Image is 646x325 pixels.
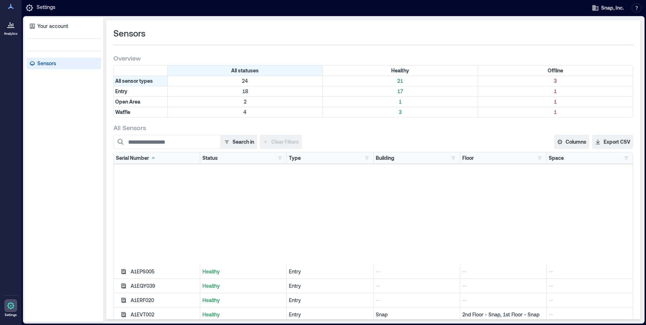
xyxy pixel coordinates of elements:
[169,98,321,105] p: 2
[202,311,284,318] p: Healthy
[324,109,476,116] p: 3
[478,66,633,76] div: Filter by Status: Offline
[479,98,631,105] p: 1
[376,154,394,162] div: Building
[478,86,633,96] div: Filter by Type: Entry & Status: Offline
[114,86,168,96] div: Filter by Type: Entry
[169,88,321,95] p: 18
[549,311,631,318] p: --
[462,268,544,275] p: --
[114,97,168,107] div: Filter by Type: Open Area
[37,4,55,12] p: Settings
[323,107,478,117] div: Filter by Type: Waffle & Status: Healthy
[37,60,56,67] p: Sensors
[549,282,631,290] p: --
[479,88,631,95] p: 1
[260,135,302,149] button: Clear Filters
[479,109,631,116] p: 1
[462,282,544,290] p: --
[131,268,198,275] div: A1EPS005
[27,58,101,69] a: Sensors
[324,77,476,85] p: 21
[324,98,476,105] p: 1
[376,297,458,304] p: --
[554,135,589,149] button: Columns
[462,154,474,162] div: Floor
[113,54,141,62] span: Overview
[289,268,371,275] div: Entry
[323,66,478,76] div: Filter by Status: Healthy
[462,297,544,304] p: --
[131,311,198,318] div: A1EVT002
[202,154,218,162] div: Status
[289,297,371,304] div: Entry
[479,77,631,85] p: 3
[289,154,301,162] div: Type
[601,4,624,11] span: Snap, Inc.
[478,107,633,117] div: Filter by Type: Waffle & Status: Offline
[289,311,371,318] div: Entry
[323,97,478,107] div: Filter by Type: Open Area & Status: Healthy
[114,76,168,86] div: All sensor types
[2,16,20,38] a: Analytics
[113,123,146,132] span: All Sensors
[376,282,458,290] p: --
[37,23,68,30] p: Your account
[478,97,633,107] div: Filter by Type: Open Area & Status: Offline
[113,28,145,39] span: Sensors
[169,109,321,116] p: 4
[202,282,284,290] p: Healthy
[376,311,458,318] p: Snap
[116,154,156,162] div: Serial Number
[114,107,168,117] div: Filter by Type: Waffle
[590,2,626,14] button: Snap, Inc.
[2,297,19,319] a: Settings
[324,88,476,95] p: 17
[168,66,323,76] div: All statuses
[592,135,633,149] button: Export CSV
[549,154,564,162] div: Space
[202,297,284,304] p: Healthy
[27,20,101,32] a: Your account
[323,86,478,96] div: Filter by Type: Entry & Status: Healthy
[376,268,458,275] p: --
[131,297,198,304] div: A1ERF020
[131,282,198,290] div: A1EQY039
[462,311,544,318] p: 2nd Floor - Snap, 1st Floor - Snap
[221,135,257,149] button: Search in
[169,77,321,85] p: 24
[4,32,18,36] p: Analytics
[289,282,371,290] div: Entry
[202,268,284,275] p: Healthy
[549,268,631,275] p: --
[549,297,631,304] p: --
[5,313,17,317] p: Settings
